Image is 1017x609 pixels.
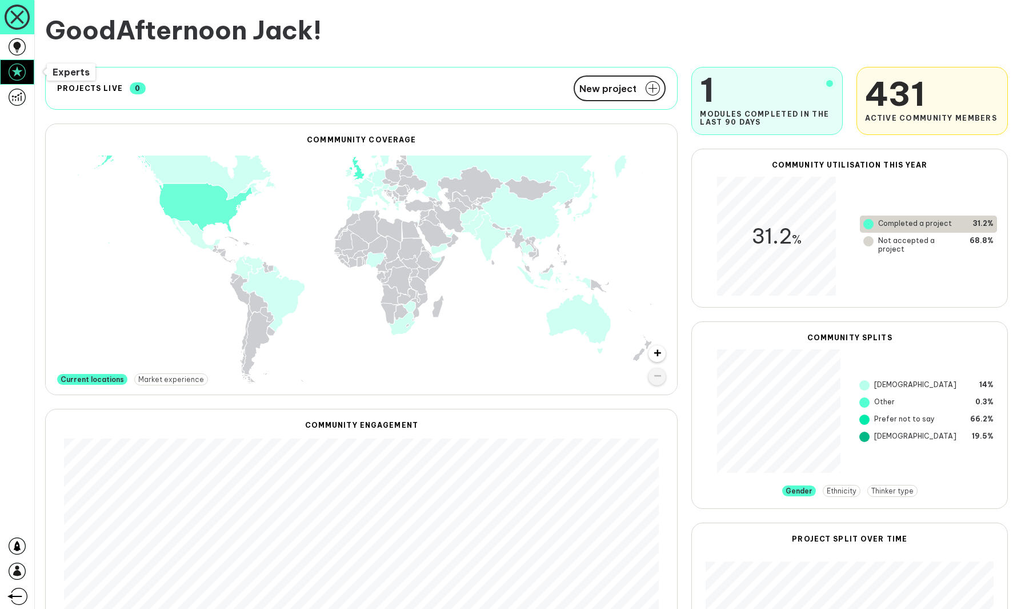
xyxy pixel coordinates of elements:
span: Completed a project [878,219,952,229]
span: [DEMOGRAPHIC_DATA] [874,380,956,391]
span: 31.2% [973,219,994,229]
span: 1 [700,69,834,110]
span: 0.3% [975,397,994,408]
a: Zoom in [648,345,666,363]
h2: Community Splits [702,333,997,342]
button: Gender [782,485,816,496]
span: Prefer not to say [874,415,935,425]
button: New project [574,75,666,101]
h2: Community Engagement [64,421,659,429]
span: 19.5% [972,432,994,442]
a: Zoom out [648,368,666,385]
span: New project [579,84,636,93]
span: Experts [53,66,90,78]
span: [DEMOGRAPHIC_DATA] [874,432,956,442]
h2: Project split over time [706,535,994,543]
h2: Community Utilisation this year [702,161,997,169]
button: Market experience [134,373,208,385]
span: 14% [979,380,994,391]
span: % [792,232,802,247]
span: 431 [865,73,997,114]
span: 31.2 [751,223,802,249]
button: Current locations [57,374,127,385]
h2: Projects live [57,84,123,93]
span: Modules completed in the last 90 days [700,110,834,126]
span: Jack ! [253,14,322,46]
button: Thinker type [867,485,918,497]
span: Other [874,397,895,408]
span: 66.2% [970,415,994,425]
button: Ethnicity [823,485,860,497]
span: 0 [130,82,146,94]
span: 68.8% [970,236,994,253]
span: Active Community Members [865,114,997,122]
span: Not accepted a project [878,236,960,253]
h2: Commmunity Coverage [46,136,677,144]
